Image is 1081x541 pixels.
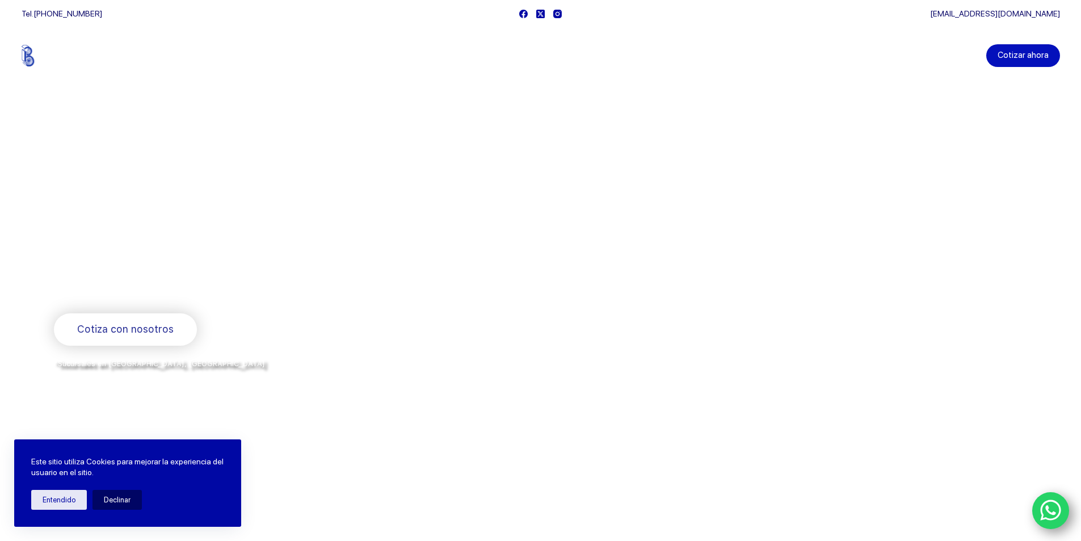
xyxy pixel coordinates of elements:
[519,10,528,18] a: Facebook
[22,45,92,66] img: Balerytodo
[54,313,197,346] a: Cotiza con nosotros
[31,490,87,510] button: Entendido
[986,44,1060,67] a: Cotizar ahora
[54,169,199,183] span: Bienvenido a Balerytodo®
[54,359,265,368] span: *Sucursales en [GEOGRAPHIC_DATA], [GEOGRAPHIC_DATA]
[407,27,674,84] nav: Menu Principal
[553,10,562,18] a: Instagram
[92,490,142,510] button: Declinar
[536,10,545,18] a: X (Twitter)
[1032,492,1070,530] a: WhatsApp
[33,9,102,18] a: [PHONE_NUMBER]
[77,321,174,338] span: Cotiza con nosotros
[54,284,278,298] span: Rodamientos y refacciones industriales
[54,194,464,272] span: Somos los doctores de la industria
[54,372,329,381] span: y envíos a todo [GEOGRAPHIC_DATA] por la paquetería de su preferencia
[22,9,102,18] span: Tel.
[31,456,224,479] p: Este sitio utiliza Cookies para mejorar la experiencia del usuario en el sitio.
[930,9,1060,18] a: [EMAIL_ADDRESS][DOMAIN_NAME]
